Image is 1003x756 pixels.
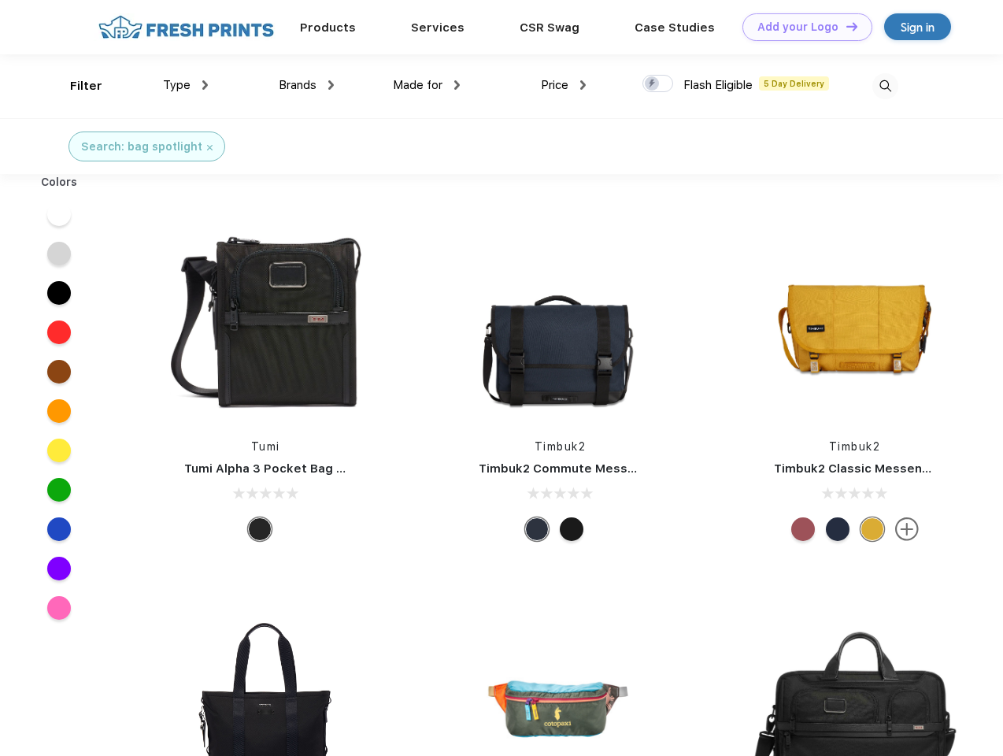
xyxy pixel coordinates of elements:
img: func=resize&h=266 [750,213,960,423]
img: filter_cancel.svg [207,145,213,150]
img: fo%20logo%202.webp [94,13,279,41]
img: dropdown.png [454,80,460,90]
span: Price [541,78,568,92]
div: Eco Black [560,517,583,541]
img: func=resize&h=266 [455,213,664,423]
a: Products [300,20,356,35]
a: Timbuk2 Commute Messenger Bag [479,461,690,476]
div: Filter [70,77,102,95]
a: Tumi [251,440,280,453]
div: Eco Amber [861,517,884,541]
img: dropdown.png [328,80,334,90]
img: dropdown.png [580,80,586,90]
div: Sign in [901,18,935,36]
div: Black [248,517,272,541]
img: DT [846,22,857,31]
a: Sign in [884,13,951,40]
div: Eco Collegiate Red [791,517,815,541]
a: Tumi Alpha 3 Pocket Bag Small [184,461,368,476]
span: 5 Day Delivery [759,76,829,91]
div: Search: bag spotlight [81,139,202,155]
div: Eco Nautical [525,517,549,541]
div: Eco Nautical [826,517,849,541]
span: Flash Eligible [683,78,753,92]
img: dropdown.png [202,80,208,90]
span: Brands [279,78,316,92]
div: Add your Logo [757,20,838,34]
img: more.svg [895,517,919,541]
a: Timbuk2 Classic Messenger Bag [774,461,969,476]
span: Type [163,78,191,92]
a: Timbuk2 [829,440,881,453]
span: Made for [393,78,442,92]
div: Colors [29,174,90,191]
img: desktop_search.svg [872,73,898,99]
img: func=resize&h=266 [161,213,370,423]
a: Timbuk2 [535,440,587,453]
